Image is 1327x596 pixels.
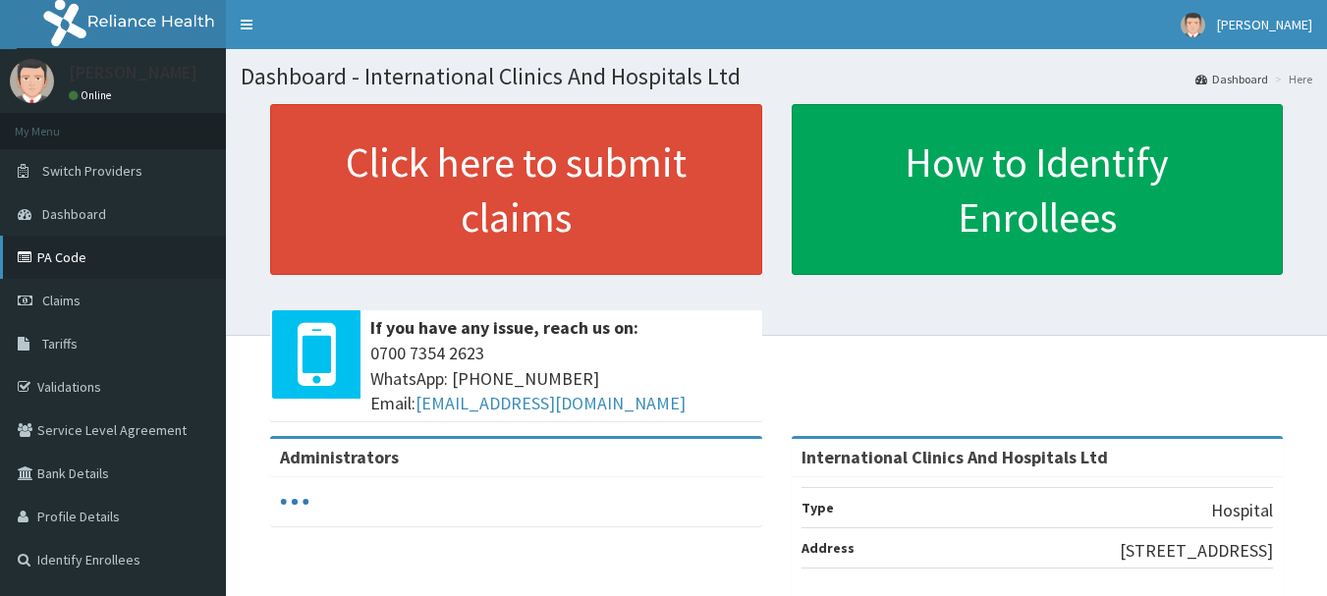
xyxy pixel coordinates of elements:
p: Hospital [1211,498,1273,523]
li: Here [1270,71,1312,87]
span: Claims [42,292,81,309]
a: Click here to submit claims [270,104,762,275]
img: User Image [1181,13,1205,37]
span: [PERSON_NAME] [1217,16,1312,33]
h1: Dashboard - International Clinics And Hospitals Ltd [241,64,1312,89]
strong: International Clinics And Hospitals Ltd [802,446,1108,468]
span: Switch Providers [42,162,142,180]
b: Address [802,539,855,557]
span: 0700 7354 2623 WhatsApp: [PHONE_NUMBER] Email: [370,341,752,416]
a: Dashboard [1195,71,1268,87]
span: Dashboard [42,205,106,223]
b: Type [802,499,834,516]
p: [PERSON_NAME] [69,64,197,81]
svg: audio-loading [280,487,309,516]
b: If you have any issue, reach us on: [370,316,638,339]
span: Tariffs [42,335,78,352]
a: Online [69,88,116,102]
a: [EMAIL_ADDRESS][DOMAIN_NAME] [415,392,686,414]
img: User Image [10,59,54,103]
b: Administrators [280,446,399,468]
p: [STREET_ADDRESS] [1120,538,1273,564]
a: How to Identify Enrollees [792,104,1284,275]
